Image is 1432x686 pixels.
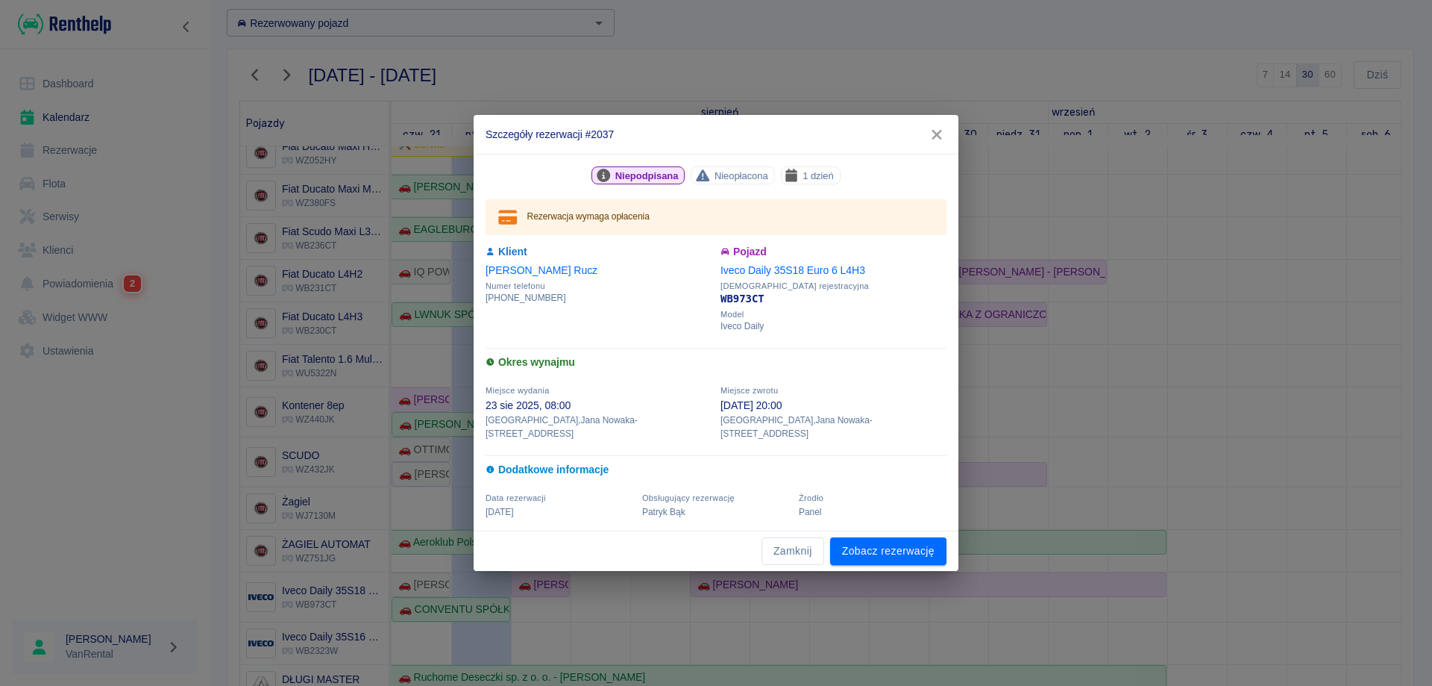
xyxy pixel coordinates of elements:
span: Niepodpisana [609,168,685,184]
span: [DEMOGRAPHIC_DATA] rejestracyjna [720,281,946,291]
span: 1 dzień [797,168,840,184]
span: Model [720,310,946,319]
h6: Pojazd [720,244,946,260]
h2: Szczegóły rezerwacji #2037 [474,115,958,154]
span: Numer telefonu [486,281,712,291]
span: Miejsce zwrotu [720,386,778,395]
h6: Dodatkowe informacje [486,462,946,478]
p: [GEOGRAPHIC_DATA] , Jana Nowaka-[STREET_ADDRESS] [486,414,712,440]
p: Panel [799,505,946,519]
span: Żrodło [799,493,823,502]
h6: Klient [486,244,712,260]
button: Zamknij [761,537,824,565]
span: Miejsce wydania [486,386,550,395]
p: [DATE] [486,505,633,519]
a: [PERSON_NAME] Rucz [486,264,597,276]
p: Patryk Bąk [642,505,790,519]
span: Nieopłacona [709,168,774,184]
p: 23 sie 2025, 08:00 [486,398,712,414]
h6: Okres wynajmu [486,355,946,370]
span: Data rezerwacji [486,493,546,502]
p: Iveco Daily [720,319,946,333]
span: Obsługujący rezerwację [642,493,735,502]
a: Zobacz rezerwację [830,537,946,565]
a: Iveco Daily 35S18 Euro 6 L4H3 [720,264,865,276]
p: [GEOGRAPHIC_DATA] , Jana Nowaka-[STREET_ADDRESS] [720,414,946,440]
p: WB973CT [720,291,946,307]
p: [PHONE_NUMBER] [486,291,712,305]
div: Rezerwacja wymaga opłacenia [527,204,650,231]
p: [DATE] 20:00 [720,398,946,414]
